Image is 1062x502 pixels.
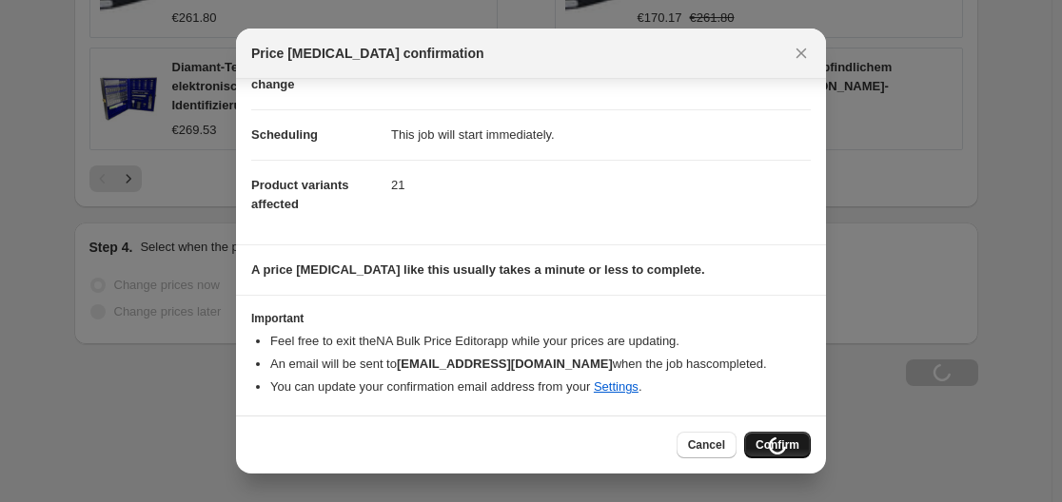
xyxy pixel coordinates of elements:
span: Cancel [688,437,725,453]
b: [EMAIL_ADDRESS][DOMAIN_NAME] [397,357,613,371]
span: Price [MEDICAL_DATA] confirmation [251,44,484,63]
li: An email will be sent to when the job has completed . [270,355,811,374]
dd: This job will start immediately. [391,109,811,160]
b: A price [MEDICAL_DATA] like this usually takes a minute or less to complete. [251,262,705,277]
li: Feel free to exit the NA Bulk Price Editor app while your prices are updating. [270,332,811,351]
a: Settings [594,379,639,394]
button: Close [788,40,815,67]
dd: 21 [391,160,811,210]
li: You can update your confirmation email address from your . [270,377,811,396]
span: Scheduling [251,127,318,142]
h3: Important [251,311,811,326]
span: Product variants affected [251,178,349,211]
button: Cancel [677,432,737,458]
